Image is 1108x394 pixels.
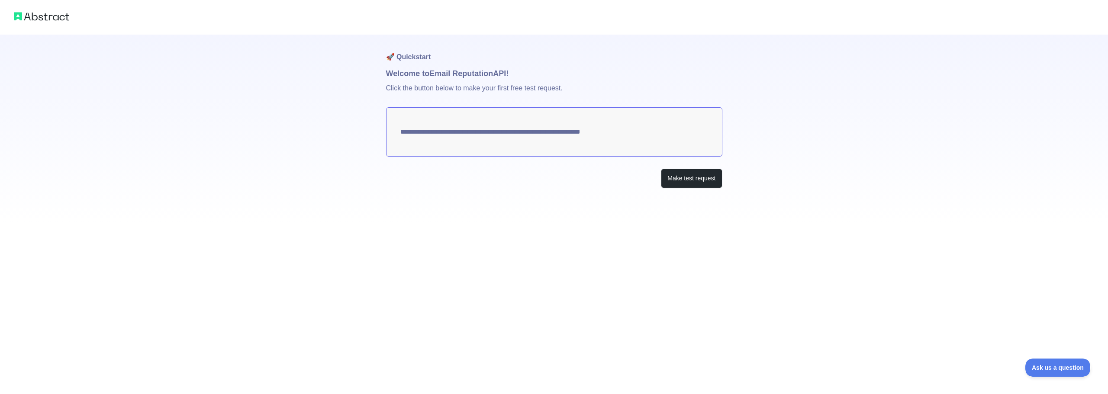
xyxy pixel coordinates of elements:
[14,10,69,22] img: Abstract logo
[386,35,722,67] h1: 🚀 Quickstart
[386,80,722,107] p: Click the button below to make your first free test request.
[1025,359,1091,377] iframe: Toggle Customer Support
[386,67,722,80] h1: Welcome to Email Reputation API!
[661,169,722,188] button: Make test request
